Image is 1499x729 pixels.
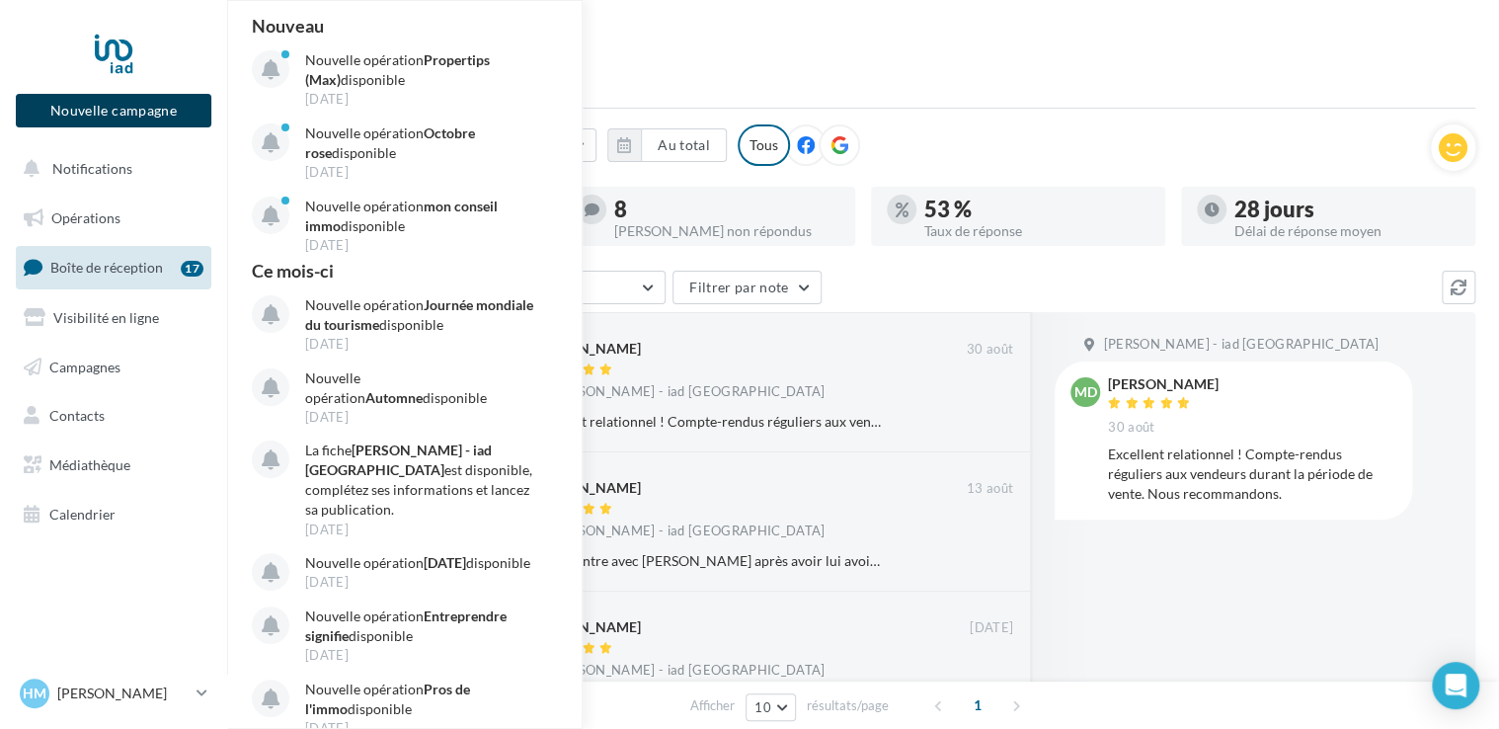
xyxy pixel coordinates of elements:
[549,523,825,540] span: [PERSON_NAME] - iad [GEOGRAPHIC_DATA]
[16,675,211,712] a: HM [PERSON_NAME]
[12,395,215,437] a: Contacts
[49,506,116,523] span: Calendrier
[530,551,885,571] div: La rencontre avec [PERSON_NAME] après avoir lui avoir présenté mon besoin comme bien, s’est mis e...
[530,412,885,432] div: Excellent relationnel ! Compte-rendus réguliers aux vendeurs durant la période de vente. Nous rec...
[1108,419,1154,437] span: 30 août
[738,124,790,166] div: Tous
[49,456,130,473] span: Médiathèque
[12,494,215,535] a: Calendrier
[690,696,735,715] span: Afficher
[1108,377,1219,391] div: [PERSON_NAME]
[12,445,215,486] a: Médiathèque
[49,358,120,374] span: Campagnes
[50,259,163,276] span: Boîte de réception
[924,224,1149,238] div: Taux de réponse
[251,32,1475,61] div: Boîte de réception
[614,224,839,238] div: [PERSON_NAME] non répondus
[549,383,825,401] span: [PERSON_NAME] - iad [GEOGRAPHIC_DATA]
[530,478,641,498] div: [PERSON_NAME]
[51,209,120,226] span: Opérations
[672,271,822,304] button: Filtrer par note
[1432,662,1479,709] div: Open Intercom Messenger
[52,160,132,177] span: Notifications
[1108,445,1396,504] div: Excellent relationnel ! Compte-rendus réguliers aux vendeurs durant la période de vente. Nous rec...
[967,480,1013,498] span: 13 août
[530,339,641,359] div: [PERSON_NAME]
[962,689,993,721] span: 1
[1234,224,1460,238] div: Délai de réponse moyen
[1074,382,1097,402] span: MD
[49,407,105,424] span: Contacts
[549,662,825,680] span: [PERSON_NAME] - iad [GEOGRAPHIC_DATA]
[1234,199,1460,220] div: 28 jours
[12,347,215,388] a: Campagnes
[23,684,46,703] span: HM
[967,341,1013,359] span: 30 août
[12,148,207,190] button: Notifications
[12,297,215,339] a: Visibilité en ligne
[1103,336,1379,354] span: [PERSON_NAME] - iad [GEOGRAPHIC_DATA]
[53,309,159,326] span: Visibilité en ligne
[12,246,215,288] a: Boîte de réception17
[614,199,839,220] div: 8
[16,94,211,127] button: Nouvelle campagne
[754,699,771,715] span: 10
[924,199,1149,220] div: 53 %
[181,261,203,277] div: 17
[970,619,1013,637] span: [DATE]
[607,128,727,162] button: Au total
[57,684,189,703] p: [PERSON_NAME]
[12,198,215,239] a: Opérations
[746,693,796,721] button: 10
[641,128,727,162] button: Au total
[530,617,641,637] div: [PERSON_NAME]
[807,696,889,715] span: résultats/page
